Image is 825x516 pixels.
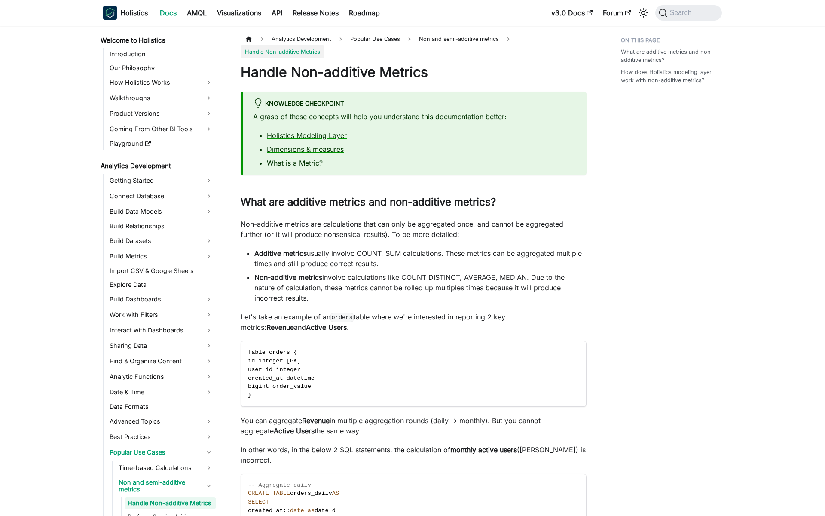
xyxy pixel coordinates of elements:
img: Holistics [103,6,117,20]
a: Best Practices [107,430,216,444]
span: SELECT [248,499,269,505]
button: Switch between dark and light mode (currently system mode) [636,6,650,20]
p: In other words, in the below 2 SQL statements, the calculation of ([PERSON_NAME]) is incorrect. [241,445,587,465]
strong: Non-additive metrics [254,273,322,282]
a: Welcome to Holistics [98,34,216,46]
a: Docs [155,6,182,20]
span: Search [667,9,697,17]
a: Work with Filters [107,308,216,322]
a: Forum [598,6,636,20]
a: Time-based Calculations [116,461,216,475]
span: CREATE [248,490,269,497]
span: created_at datetime [248,375,315,381]
a: Import CSV & Google Sheets [107,265,216,277]
span: TABLE [272,490,290,497]
span: date_d [315,507,336,514]
p: Let's take an example of an table where we're interested in reporting 2 key metrics: and . [241,312,587,332]
a: Analytics Development [98,160,216,172]
a: How Holistics Works [107,76,216,89]
a: Handle Non-additive Metrics [125,497,216,509]
b: Holistics [120,8,148,18]
a: Release Notes [287,6,344,20]
a: Build Dashboards [107,292,216,306]
a: Connect Database [107,189,216,203]
a: Visualizations [212,6,266,20]
span: orders_daily [290,490,332,497]
span: id integer [PK] [248,358,300,364]
span: -- Aggregate daily [248,482,311,488]
a: Playground [107,138,216,150]
span: Analytics Development [267,33,335,45]
a: Coming From Other BI Tools [107,122,216,136]
span: created_at:: [248,507,290,514]
strong: Additive metrics [254,249,307,258]
a: Introduction [107,48,216,60]
p: A grasp of these concepts will help you understand this documentation better: [253,111,576,122]
a: Build Metrics [107,249,216,263]
span: bigint order_value [248,383,311,390]
span: date [290,507,304,514]
p: You can aggregate in multiple aggregation rounds (daily → monthly). But you cannot aggregate the ... [241,415,587,436]
li: usually involve COUNT, SUM calculations. These metrics can be aggregated multiple times and still... [254,248,587,269]
div: Knowledge Checkpoint [253,98,576,110]
span: Non and semi-additive metrics [415,33,503,45]
strong: Active Users [274,427,315,435]
a: Build Relationships [107,220,216,232]
span: Popular Use Cases [346,33,404,45]
a: AMQL [182,6,212,20]
a: Interact with Dashboards [107,323,216,337]
a: API [266,6,287,20]
a: Our Philosophy [107,62,216,74]
a: Roadmap [344,6,385,20]
a: Date & Time [107,385,216,399]
a: Walkthroughs [107,91,216,105]
span: } [248,392,251,398]
strong: Revenue [302,416,330,425]
a: Build Datasets [107,234,216,248]
a: Advanced Topics [107,415,216,428]
p: Non-additive metrics are calculations that can only be aggregated once, and cannot be aggregated ... [241,219,587,240]
button: Search (Command+K) [655,5,722,21]
a: Dimensions & measures [267,145,344,154]
h2: What are additive metrics and non-additive metrics? [241,196,587,212]
code: orders [330,313,354,322]
a: HolisticsHolisticsHolistics [103,6,148,20]
a: Product Versions [107,107,216,120]
strong: monthly active users [450,445,517,454]
nav: Docs sidebar [95,26,223,516]
a: What are additive metrics and non-additive metrics? [621,48,717,64]
a: Explore Data [107,279,216,291]
a: v3.0 Docs [546,6,598,20]
nav: Breadcrumbs [241,33,587,58]
strong: Active Users [306,323,347,332]
span: Handle Non-additive Metrics [241,45,324,58]
li: involve calculations like COUNT DISTINCT, AVERAGE, MEDIAN. Due to the nature of calculation, thes... [254,272,587,303]
a: Find & Organize Content [107,354,216,368]
h1: Handle Non-additive Metrics [241,64,587,81]
a: Build Data Models [107,205,216,218]
span: user_id integer [248,366,300,373]
a: Getting Started [107,174,216,187]
a: Home page [241,33,257,45]
a: What is a Metric? [267,159,323,167]
a: Data Formats [107,401,216,413]
span: Table orders { [248,349,297,356]
a: Holistics Modeling Layer [267,131,347,140]
span: AS [332,490,339,497]
a: Sharing Data [107,339,216,353]
a: Analytic Functions [107,370,216,384]
a: How does Holistics modeling layer work with non-additive metrics? [621,68,717,84]
a: Non and semi-additive metrics [116,476,216,495]
span: as [308,507,315,514]
a: Popular Use Cases [107,445,216,459]
strong: Revenue [266,323,294,332]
